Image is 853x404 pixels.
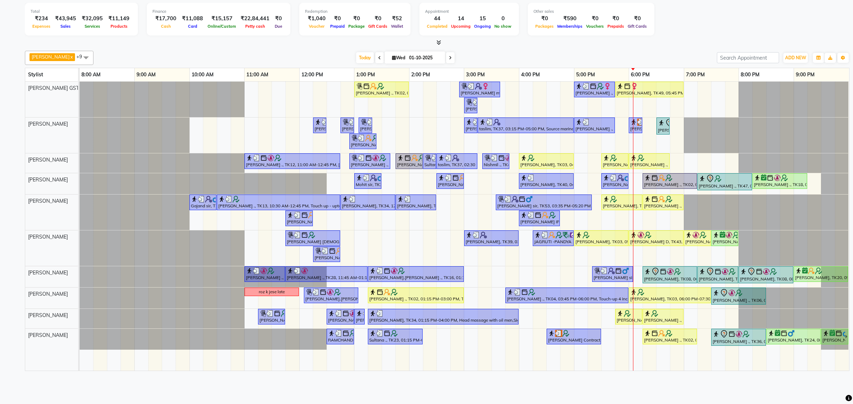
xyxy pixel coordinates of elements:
[425,9,513,15] div: Appointment
[520,174,573,188] div: [PERSON_NAME], TK40, 04:00 PM-05:00 PM, Haircut By Master Stylist- [DEMOGRAPHIC_DATA]
[629,119,642,132] div: [PERSON_NAME] ., TK54, 06:00 PM-06:15 PM, Eyebrow threading
[259,310,284,323] div: [PERSON_NAME] [DEMOGRAPHIC_DATA] ., TK19, 11:15 AM-11:45 AM, Foot massage - 30 min
[328,24,347,29] span: Prepaid
[341,119,353,132] div: [PERSON_NAME] ., TK14, 12:45 PM-01:00 PM, Upperlip threading
[643,310,683,323] div: [PERSON_NAME] ., TK38, 06:15 PM-07:00 PM, Loreal Hair wash - Below Shoulder
[493,15,513,23] div: 0
[28,176,68,183] span: [PERSON_NAME]
[472,24,493,29] span: Ongoing
[465,99,477,112] div: [PERSON_NAME] ., TK32, 03:00 PM-03:15 PM, Sidelock threading
[28,198,68,204] span: [PERSON_NAME]
[657,119,669,133] div: [PERSON_NAME], TK52, 06:30 PM-06:45 PM, Eyebrow threading
[286,267,367,281] div: [PERSON_NAME] ., TK28, 11:45 AM-01:15 PM, Haircut By Sr.Stylist - [DEMOGRAPHIC_DATA][PERSON_NAME]...
[243,24,267,29] span: Petty cash
[698,267,737,282] div: [PERSON_NAME], TK08, 07:15 PM-08:00 PM, [PERSON_NAME] Faded with Sr.
[314,119,326,132] div: [PERSON_NAME] ., TK26, 12:15 PM-12:30 PM, Eyebrow threading
[186,24,199,29] span: Card
[602,154,628,168] div: [PERSON_NAME] ., TK38, 05:30 PM-06:00 PM, Head massage with oil men
[464,70,487,80] a: 3:00 PM
[556,24,584,29] span: Memberships
[135,70,157,80] a: 9:00 AM
[79,15,106,23] div: ₹32,095
[206,24,238,29] span: Online/Custom
[190,70,215,80] a: 10:00 AM
[449,24,472,29] span: Upcoming
[31,24,52,29] span: Expenses
[424,154,435,168] div: Sultana ., TK23, 02:15 PM-02:30 PM, Eyebrow threading
[83,24,102,29] span: Services
[794,267,847,281] div: [PERSON_NAME], TK20, 09:00 PM-10:00 PM, Haircut By Sr.Stylist - [DEMOGRAPHIC_DATA]
[59,24,73,29] span: Sales
[717,52,779,63] input: Search Appointment
[643,174,696,188] div: [PERSON_NAME] ., TK02, 06:15 PM-07:15 PM, Loreal Hairwash & Blow dry - Upto Shoulder (₹530)
[152,15,179,23] div: ₹17,700
[629,154,669,168] div: [PERSON_NAME] ., TK38, 06:15 PM-07:00 PM, Loreal Hair wash - Below Shoulder
[28,234,68,240] span: [PERSON_NAME]
[465,231,518,245] div: [PERSON_NAME], TK39, 03:00 PM-04:00 PM, Loreal Hairwash & Blow dry - Below Shoulder
[366,15,389,23] div: ₹0
[520,212,559,225] div: [PERSON_NAME] IRAKI ., TK41, 04:00 PM-04:45 PM, [PERSON_NAME] Faded with Sr.
[794,70,816,80] a: 9:00 PM
[626,24,649,29] span: Gift Cards
[355,310,364,323] div: [PERSON_NAME] ., TK12, 01:00 PM-01:05 PM, Elite manicure
[616,83,683,96] div: [PERSON_NAME], TK49, 05:45 PM-07:00 PM, Touch up - upto 2 Inch - Inoa
[602,174,628,188] div: [PERSON_NAME], TK51, 05:30 PM-06:00 PM, [PERSON_NAME] crafting
[76,54,87,59] span: +9
[712,330,765,345] div: [PERSON_NAME] ., TK36, 07:30 PM-08:30 PM, Haircut By Master Stylist- [DEMOGRAPHIC_DATA]
[437,154,477,168] div: taslim, TK37, 02:30 PM-03:15 PM, [PERSON_NAME] cleanup (₹2200),Eyebrow threading (₹71),Upperlip t...
[31,9,132,15] div: Total
[449,15,472,23] div: 14
[190,196,216,209] div: Gajand sir, TK15, 10:00 AM-10:30 AM, Shave / trim
[314,247,339,261] div: [PERSON_NAME] ., TK14, 12:15 PM-12:45 PM, Kerastase Hair Wash - Upto Waist
[643,330,696,343] div: [PERSON_NAME] ., TK02, 06:15 PM-07:15 PM, K - HairWash & Blow Dry - Upto Shoulder
[300,70,325,80] a: 12:00 PM
[753,174,806,188] div: [PERSON_NAME] ., TK18, 08:15 PM-09:15 PM, Haircut By Master Stylist- [DEMOGRAPHIC_DATA]
[272,15,285,23] div: ₹0
[356,52,374,63] span: Today
[643,196,683,209] div: [PERSON_NAME] ., TK02, 06:15 PM-07:00 PM, K- HairWash & Blow Dry - Below Shoulder
[606,24,626,29] span: Prepaids
[28,85,103,91] span: [PERSON_NAME] GSTIN - 21123
[584,24,606,29] span: Vouchers
[28,71,43,78] span: Stylist
[629,289,710,302] div: [PERSON_NAME], TK03, 06:00 PM-07:30 PM, Women Haircut with Mr.Dinesh
[354,70,377,80] a: 1:00 PM
[366,24,389,29] span: Gift Cards
[626,15,649,23] div: ₹0
[347,15,366,23] div: ₹0
[359,119,371,132] div: [PERSON_NAME].[PERSON_NAME] ., TK29, 01:05 PM-01:20 PM, Eyebrow threading
[390,55,407,60] span: Wed
[31,15,52,23] div: ₹234
[822,330,845,343] div: [PERSON_NAME], TK24, 09:30 PM-10:15 PM, Women blowdry upto waist
[286,231,339,245] div: [PERSON_NAME] [DEMOGRAPHIC_DATA] ., TK19, 11:45 AM-12:45 PM, K - HairWash & Blow Dry - Upto Waist
[70,54,73,60] a: x
[341,196,395,209] div: [PERSON_NAME], TK34, 12:45 PM-01:45 PM, Haircut By Master Stylist- [DEMOGRAPHIC_DATA]
[497,196,591,209] div: [PERSON_NAME] sir, TK53, 03:35 PM-05:20 PM, [PERSON_NAME] crafting,Haircut By Master Stylist- [DE...
[506,289,628,302] div: [PERSON_NAME] ., TK04, 03:45 PM-06:00 PM, Touch-up 4 inch - Majirel
[238,15,272,23] div: ₹22,84,441
[273,24,284,29] span: Due
[574,70,597,80] a: 5:00 PM
[350,154,390,168] div: [PERSON_NAME] ., TK31, 12:55 PM-01:40 PM, Eyebrow threading,Upperlip threading,Forehead threading
[409,70,432,80] a: 2:00 PM
[327,330,353,343] div: RAMCHANDRA ., TK17, 12:30 PM-01:00 PM, [PERSON_NAME] crafting
[437,174,463,188] div: [PERSON_NAME] ., TK32, 02:30 PM-03:00 PM, [PERSON_NAME] Faded with Master
[575,119,614,132] div: [PERSON_NAME] ., TK48, 05:00 PM-05:45 PM, Eyebrow threading,Upperlip threading,Lower lip
[712,289,765,304] div: [PERSON_NAME] ., TK06, 07:30 PM-08:30 PM, Loreal Hairwash & Blow dry - Below Shoulder
[739,267,793,282] div: [PERSON_NAME], TK08, 08:00 PM-09:00 PM, Global color [DEMOGRAPHIC_DATA] - Inoa
[389,24,405,29] span: Wallet
[106,15,132,23] div: ₹11,149
[28,269,68,276] span: [PERSON_NAME]
[369,310,518,323] div: [PERSON_NAME], TK34, 01:15 PM-04:00 PM, Head massage with oil men,Signature pedicure,Signature ma...
[28,157,68,163] span: [PERSON_NAME]
[425,15,449,23] div: 44
[396,154,422,168] div: [PERSON_NAME] ., TK02, 01:45 PM-02:15 PM, Upperlip threading (₹71),Chin threading (₹71)
[245,267,284,281] div: [PERSON_NAME] ., TK10, 11:00 AM-11:45 AM, [PERSON_NAME] Faded with Sr.
[28,291,68,297] span: [PERSON_NAME]
[218,196,339,209] div: [PERSON_NAME] ., TK13, 10:30 AM-12:45 PM, Touch up - upto 2 Inch - Inoa,Haircut By Master Stylist...
[28,121,68,127] span: [PERSON_NAME]
[305,15,328,23] div: ₹1,040
[519,70,542,80] a: 4:00 PM
[328,15,347,23] div: ₹0
[369,289,463,302] div: [PERSON_NAME] ., TK02, 01:15 PM-03:00 PM, Touch up - upto 2 Inch - Inoa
